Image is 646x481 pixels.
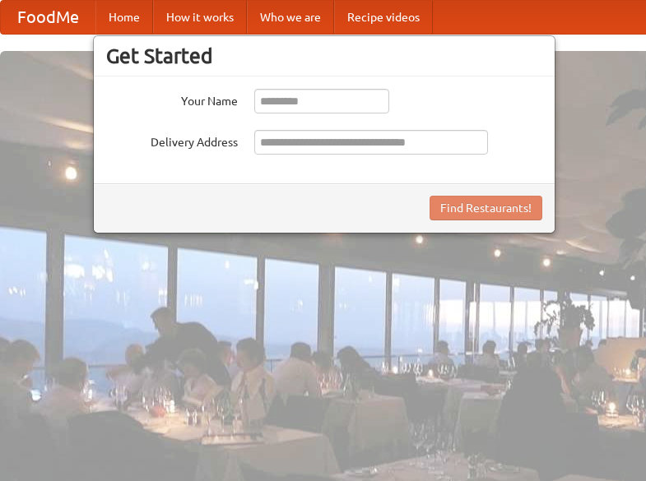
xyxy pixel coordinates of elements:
[95,1,153,34] a: Home
[106,44,542,68] h3: Get Started
[430,196,542,220] button: Find Restaurants!
[1,1,95,34] a: FoodMe
[247,1,334,34] a: Who we are
[334,1,433,34] a: Recipe videos
[106,130,238,150] label: Delivery Address
[106,89,238,109] label: Your Name
[153,1,247,34] a: How it works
